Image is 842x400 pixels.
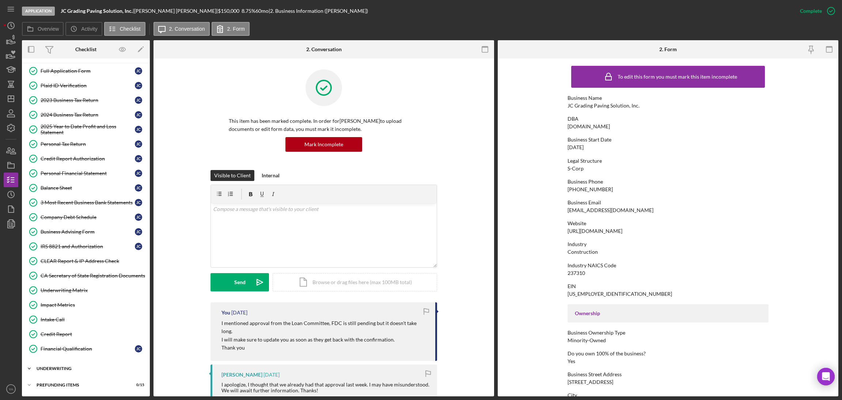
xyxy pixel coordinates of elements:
div: Personal Tax Return [41,141,135,147]
button: Checklist [104,22,145,36]
button: 2. Form [212,22,250,36]
button: Mark Incomplete [285,137,362,152]
div: Industry NAICS Code [568,263,769,268]
time: 2025-09-15 16:56 [231,310,247,316]
div: Balance Sheet [41,185,135,191]
label: Overview [38,26,59,32]
button: Activity [65,22,102,36]
div: Business Street Address [568,371,769,377]
button: Visible to Client [210,170,254,181]
div: I apologize, I thought that we already had that approval last week. I may have misunderstood. We ... [221,382,430,393]
a: Financial QualificationJC [26,341,146,356]
a: Credit Report AuthorizationJC [26,151,146,166]
div: Minority-Owned [568,337,606,343]
div: Prefunding Items [37,383,126,387]
div: 60 mo [255,8,269,14]
div: Business Ownership Type [568,330,769,336]
a: Business Advising FormJC [26,224,146,239]
div: To edit this form you must mark this item incomplete [618,74,737,80]
div: Mark Incomplete [304,137,343,152]
div: Business Advising Form [41,229,135,235]
div: Company Debt Schedule [41,214,135,220]
div: Business Phone [568,179,769,185]
div: JC Grading Paving Solution, Inc. [568,103,640,109]
div: 2024 Business Tax Return [41,112,135,118]
div: 2025 Year to Date Profit and Loss Statement [41,124,135,135]
div: CA Secretary of State Registration Documents [41,273,146,279]
a: Credit Report [26,327,146,341]
div: Legal Structure [568,158,769,164]
label: Checklist [120,26,141,32]
a: Company Debt ScheduleJC [26,210,146,224]
div: Send [234,273,246,291]
button: Send [210,273,269,291]
a: Full Application FormJC [26,64,146,78]
div: J C [135,184,142,192]
a: Underwriting Matrix [26,283,146,298]
div: [US_EMPLOYER_IDENTIFICATION_NUMBER] [568,291,672,297]
div: 2023 Business Tax Return [41,97,135,103]
span: $150,000 [218,8,239,14]
div: Application [22,7,55,16]
div: Yes [568,358,575,364]
div: Internal [262,170,280,181]
div: J C [135,140,142,148]
button: 2. Conversation [153,22,210,36]
b: JC Grading Paving Solution, Inc. [61,8,133,14]
div: J C [135,155,142,162]
div: Business Email [568,200,769,205]
time: 2025-09-15 16:38 [263,372,280,378]
div: You [221,310,230,316]
div: J C [135,243,142,250]
div: EIN [568,283,769,289]
p: I mentioned approval from the Loan Committee, FDC is still pending but it doesn't take long. I wi... [221,319,428,352]
div: CLEAR Report & IP Address Check [41,258,146,264]
div: Ownership [575,310,761,316]
div: J C [135,82,142,89]
a: CLEAR Report & IP Address Check [26,254,146,268]
button: YA [4,382,18,396]
a: Personal Financial StatementJC [26,166,146,181]
div: [STREET_ADDRESS] [568,379,613,385]
label: Activity [81,26,97,32]
div: [DATE] [568,144,584,150]
label: 2. Conversation [169,26,205,32]
div: J C [135,214,142,221]
div: Checklist [75,46,96,52]
a: Balance SheetJC [26,181,146,195]
div: [PERSON_NAME] [PERSON_NAME] | [134,8,218,14]
div: J C [135,228,142,235]
div: J C [135,126,142,133]
div: DBA [568,116,769,122]
button: Overview [22,22,64,36]
div: Impact Metrics [41,302,146,308]
div: [DOMAIN_NAME] [568,124,610,129]
div: 8.75 % [242,8,255,14]
div: Plaid ID Verification [41,83,135,88]
a: CA Secretary of State Registration Documents [26,268,146,283]
div: Business Name [568,95,769,101]
a: Impact Metrics [26,298,146,312]
div: [PHONE_NUMBER] [568,186,613,192]
div: J C [135,199,142,206]
div: J C [135,97,142,104]
div: [EMAIL_ADDRESS][DOMAIN_NAME] [568,207,653,213]
div: Visible to Client [214,170,251,181]
label: 2. Form [227,26,245,32]
a: 2023 Business Tax ReturnJC [26,93,146,107]
div: J C [135,170,142,177]
button: Internal [258,170,283,181]
div: [PERSON_NAME] [221,372,262,378]
text: YA [9,387,14,391]
p: This item has been marked complete. In order for [PERSON_NAME] to upload documents or edit form d... [229,117,419,133]
a: 2024 Business Tax ReturnJC [26,107,146,122]
a: 2025 Year to Date Profit and Loss StatementJC [26,122,146,137]
div: 237310 [568,270,585,276]
div: 2. Conversation [306,46,342,52]
div: Do you own 100% of the business? [568,351,769,356]
div: Credit Report Authorization [41,156,135,162]
div: 2. Form [659,46,677,52]
div: [URL][DOMAIN_NAME] [568,228,622,234]
div: Financial Qualification [41,346,135,352]
a: 3 Most Recent Business Bank StatementsJC [26,195,146,210]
